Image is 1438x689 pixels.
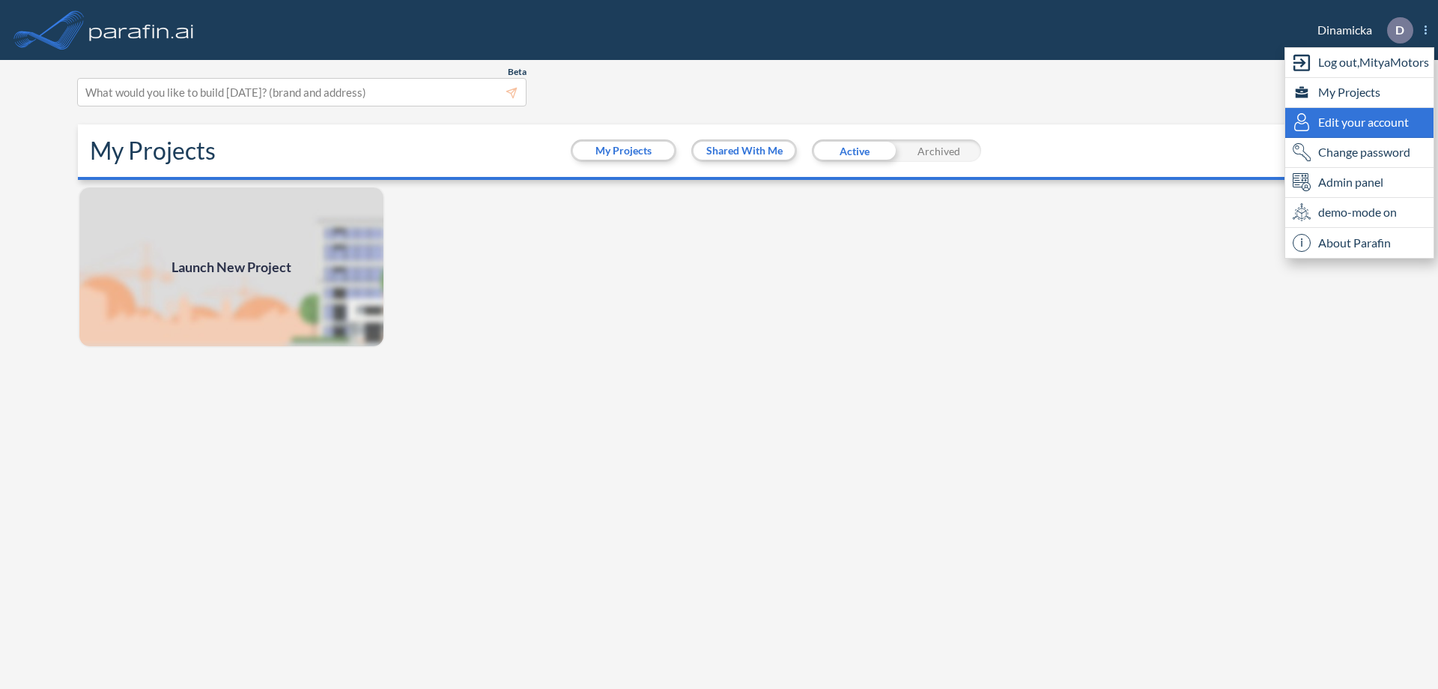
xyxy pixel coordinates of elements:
[1318,203,1397,221] span: demo-mode on
[1285,168,1434,198] div: Admin panel
[1318,173,1383,191] span: Admin panel
[1318,234,1391,252] span: About Parafin
[90,136,216,165] h2: My Projects
[1318,83,1380,101] span: My Projects
[1318,53,1429,71] span: Log out, MityaMotors
[1293,234,1311,252] span: i
[1285,78,1434,108] div: My Projects
[1395,23,1404,37] p: D
[1318,143,1410,161] span: Change password
[1318,113,1409,131] span: Edit your account
[508,66,527,78] span: Beta
[86,15,197,45] img: logo
[812,139,897,162] div: Active
[1295,17,1427,43] div: Dinamicka
[1285,138,1434,168] div: Change password
[1285,48,1434,78] div: Log out
[1285,198,1434,228] div: demo-mode on
[172,257,291,277] span: Launch New Project
[1285,228,1434,258] div: About Parafin
[573,142,674,160] button: My Projects
[78,186,385,348] a: Launch New Project
[78,186,385,348] img: add
[1285,108,1434,138] div: Edit user
[897,139,981,162] div: Archived
[694,142,795,160] button: Shared With Me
